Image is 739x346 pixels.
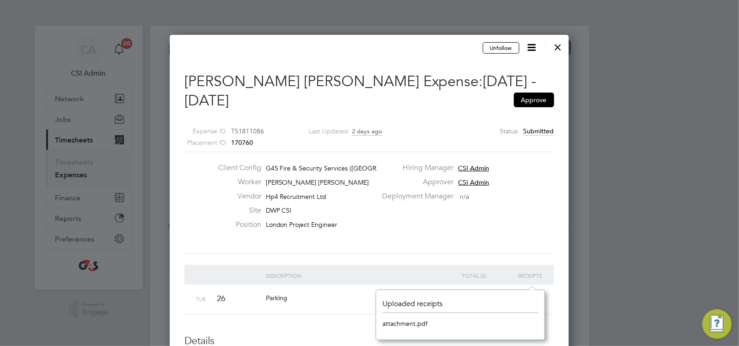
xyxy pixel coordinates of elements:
[266,164,432,172] span: G4S Fire & Security Services ([GEOGRAPHIC_DATA]) Li…
[489,265,545,286] div: Receipts
[458,178,489,187] span: CSI Admin
[432,265,489,286] div: Total (£)
[266,294,287,302] span: Parking
[383,317,427,330] a: attachment.pdf
[211,206,261,215] label: Site
[702,309,732,339] button: Engage Resource Center
[383,299,538,313] header: Uploaded receipts
[217,294,225,303] span: 26
[266,206,292,214] span: DWP CSI
[377,177,453,187] label: Approver
[231,127,264,135] span: TS1811086
[377,163,453,173] label: Hiring Manager
[266,192,327,201] span: Hp4 Recruitment Ltd
[264,265,432,286] div: Description
[500,126,518,137] label: Status
[296,126,348,137] label: Last Updated
[211,163,261,173] label: Client Config
[352,127,382,136] span: 2 days ago
[231,138,253,147] span: 170760
[523,127,554,136] span: Submitted
[266,178,369,187] span: [PERSON_NAME] [PERSON_NAME]
[211,192,261,201] label: Vendor
[514,93,554,107] button: Approve
[460,192,469,201] span: n/a
[196,295,206,302] span: Tue
[458,164,489,172] span: CSI Admin
[266,220,338,229] span: London Project Engineer
[377,192,453,201] label: Deployment Manager
[173,137,226,148] label: Placement ID
[483,42,519,54] button: Unfollow
[184,72,537,110] span: [DATE] - [DATE]
[173,126,226,137] label: Expense ID
[184,72,554,110] h2: [PERSON_NAME] [PERSON_NAME] Expense:
[211,220,261,230] label: Position
[211,177,261,187] label: Worker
